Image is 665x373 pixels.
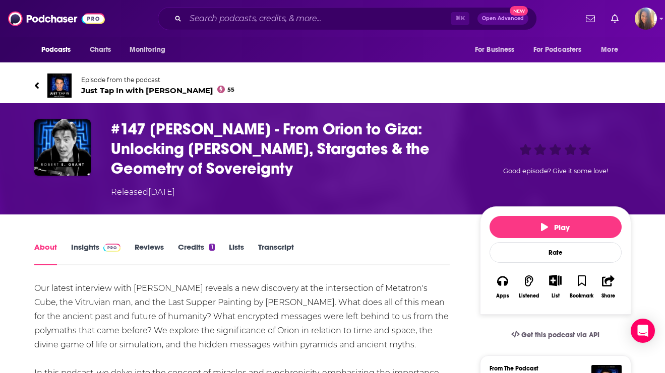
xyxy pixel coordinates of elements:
[71,242,121,265] a: InsightsPodchaser Pro
[533,43,582,57] span: For Podcasters
[468,40,527,59] button: open menu
[135,242,164,265] a: Reviews
[503,167,608,175] span: Good episode? Give it some love!
[111,119,464,178] h1: #147 Robert Edward Grant - From Orion to Giza: Unlocking Da Vinci, Stargates & the Geometry of So...
[635,8,657,30] button: Show profile menu
[229,242,244,265] a: Lists
[569,268,595,305] button: Bookmark
[510,6,528,16] span: New
[41,43,71,57] span: Podcasts
[451,12,469,25] span: ⌘ K
[490,242,622,263] div: Rate
[552,292,560,299] div: List
[81,76,235,84] span: Episode from the podcast
[635,8,657,30] span: Logged in as AHartman333
[34,73,631,98] a: Just Tap In with Emilio OrtizEpisode from the podcastJust Tap In with [PERSON_NAME]55
[527,40,596,59] button: open menu
[90,43,111,57] span: Charts
[496,293,509,299] div: Apps
[81,86,235,95] span: Just Tap In with [PERSON_NAME]
[111,186,175,198] div: Released [DATE]
[595,268,621,305] button: Share
[521,331,599,339] span: Get this podcast via API
[123,40,178,59] button: open menu
[8,9,105,28] img: Podchaser - Follow, Share and Rate Podcasts
[475,43,515,57] span: For Business
[601,293,615,299] div: Share
[103,244,121,252] img: Podchaser Pro
[601,43,618,57] span: More
[34,40,84,59] button: open menu
[490,216,622,238] button: Play
[542,268,568,305] div: Show More ButtonList
[209,244,214,251] div: 1
[516,268,542,305] button: Listened
[130,43,165,57] span: Monitoring
[258,242,294,265] a: Transcript
[490,268,516,305] button: Apps
[607,10,623,27] a: Show notifications dropdown
[503,323,608,347] a: Get this podcast via API
[594,40,631,59] button: open menu
[34,119,91,176] img: #147 Robert Edward Grant - From Orion to Giza: Unlocking Da Vinci, Stargates & the Geometry of So...
[582,10,599,27] a: Show notifications dropdown
[631,319,655,343] div: Open Intercom Messenger
[83,40,117,59] a: Charts
[227,88,234,92] span: 55
[541,222,570,232] span: Play
[47,73,72,98] img: Just Tap In with Emilio Ortiz
[545,275,566,286] button: Show More Button
[490,365,614,372] h3: From The Podcast
[482,16,524,21] span: Open Advanced
[519,293,539,299] div: Listened
[34,242,57,265] a: About
[477,13,528,25] button: Open AdvancedNew
[186,11,451,27] input: Search podcasts, credits, & more...
[635,8,657,30] img: User Profile
[570,293,593,299] div: Bookmark
[158,7,537,30] div: Search podcasts, credits, & more...
[178,242,214,265] a: Credits1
